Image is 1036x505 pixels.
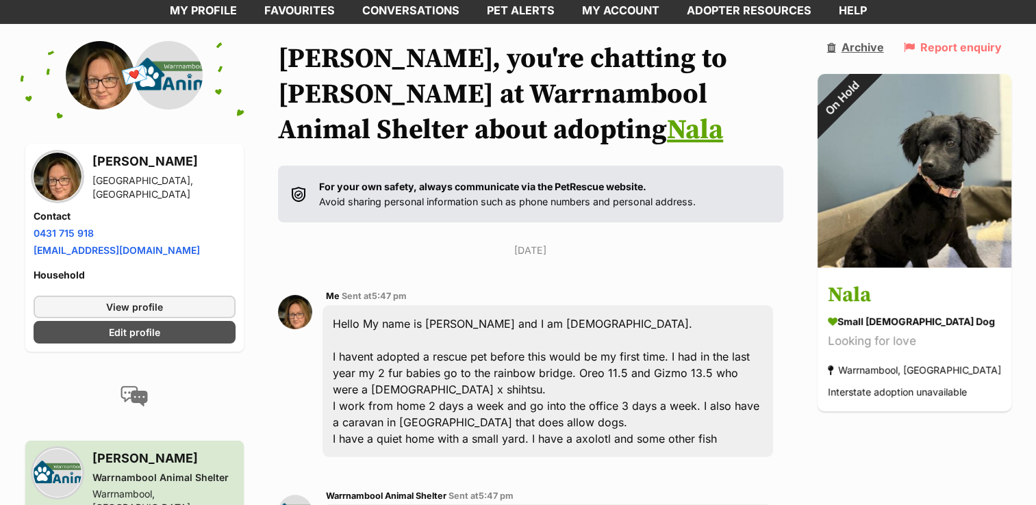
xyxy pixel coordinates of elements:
[34,268,236,282] h4: Household
[448,491,514,501] span: Sent at
[818,270,1011,411] a: Nala small [DEMOGRAPHIC_DATA] Dog Looking for love Warrnambool, [GEOGRAPHIC_DATA] Interstate adop...
[92,152,236,171] h3: [PERSON_NAME]
[319,179,696,209] p: Avoid sharing personal information such as phone numbers and personal address.
[34,209,236,223] h4: Contact
[34,449,81,497] img: Warrnambool Animal Shelter profile pic
[106,300,163,314] span: View profile
[92,174,236,201] div: [GEOGRAPHIC_DATA], [GEOGRAPHIC_DATA]
[319,181,646,192] strong: For your own safety, always communicate via the PetRescue website.
[323,305,772,457] div: Hello My name is [PERSON_NAME] and I am [DEMOGRAPHIC_DATA]. I havent adopted a rescue pet before ...
[92,449,236,468] h3: [PERSON_NAME]
[818,74,1011,268] img: Nala
[828,280,1001,311] h3: Nala
[278,243,783,257] p: [DATE]
[34,227,94,239] a: 0431 715 918
[134,41,203,109] img: Warrnambool Animal Shelter profile pic
[828,361,1001,379] div: Warrnambool, [GEOGRAPHIC_DATA]
[828,332,1001,350] div: Looking for love
[34,244,200,256] a: [EMAIL_ADDRESS][DOMAIN_NAME]
[278,41,783,148] h1: [PERSON_NAME], you're chatting to [PERSON_NAME] at Warrnambool Animal Shelter about adopting
[34,153,81,200] img: Donna Kavanagh profile pic
[109,325,160,339] span: Edit profile
[326,491,446,501] span: Warrnambool Animal Shelter
[34,296,236,318] a: View profile
[828,386,967,398] span: Interstate adoption unavailable
[34,321,236,344] a: Edit profile
[799,55,884,140] div: On Hold
[372,291,407,301] span: 5:47 pm
[66,41,134,109] img: Donna Kavanagh profile pic
[326,291,340,301] span: Me
[479,491,514,501] span: 5:47 pm
[278,295,312,329] img: Donna Kavanagh profile pic
[342,291,407,301] span: Sent at
[667,113,723,147] a: Nala
[121,386,148,406] img: conversation-icon-4a6f8262b818ee0b60e3300018af0b2d0b884aa5de6e9bcb8d3d4eeb1a70a7c4.svg
[828,314,1001,328] div: small [DEMOGRAPHIC_DATA] Dog
[827,41,884,53] a: Archive
[904,41,1002,53] a: Report enquiry
[818,257,1011,270] a: On Hold
[92,471,236,484] div: Warrnambool Animal Shelter
[119,60,150,90] span: 💌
